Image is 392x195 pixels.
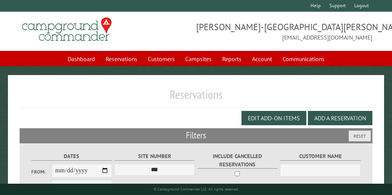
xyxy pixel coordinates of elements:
[101,52,142,66] a: Reservations
[241,111,306,125] button: Edit Add-on Items
[20,128,372,143] h2: Filters
[20,87,372,108] h1: Reservations
[280,152,360,161] label: Customer Name
[63,52,100,66] a: Dashboard
[143,52,179,66] a: Customers
[154,187,239,192] small: © Campground Commander LLC. All rights reserved.
[31,152,112,161] label: Dates
[218,52,246,66] a: Reports
[196,21,373,42] span: [PERSON_NAME]-[GEOGRAPHIC_DATA][PERSON_NAME] [EMAIL_ADDRESS][DOMAIN_NAME]
[20,15,114,44] img: Campground Commander
[308,111,372,125] button: Add a Reservation
[114,152,195,161] label: Site Number
[197,152,278,169] label: Include Cancelled Reservations
[31,168,51,175] label: From:
[278,52,329,66] a: Communications
[247,52,277,66] a: Account
[181,52,216,66] a: Campsites
[349,131,371,141] button: Reset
